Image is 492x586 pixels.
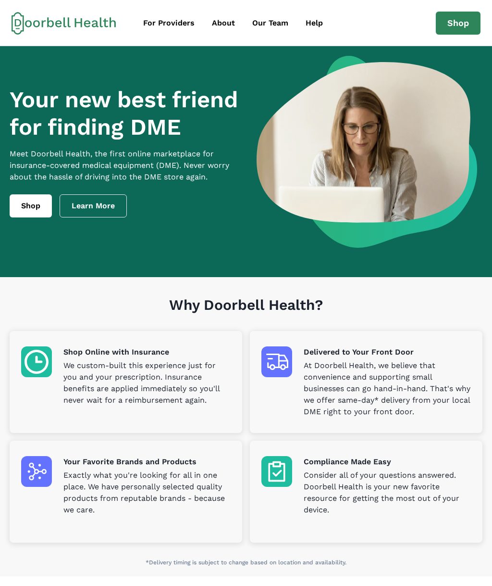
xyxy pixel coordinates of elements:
[212,17,235,29] div: About
[63,456,231,468] p: Your Favorite Brands and Products
[298,13,331,33] a: Help
[60,194,127,217] a: Learn More
[21,346,52,377] img: Shop Online with Insurance icon
[304,346,471,358] p: Delivered to Your Front Door
[304,456,471,468] p: Compliance Made Easy
[245,13,296,33] a: Our Team
[63,360,231,406] p: We custom-built this experience just for you and your prescription. Insurance benefits are applie...
[10,148,241,183] p: Meet Doorbell Health, the first online marketplace for insurance-covered medical equipment (DME)....
[204,13,243,33] a: About
[135,13,202,33] a: For Providers
[143,17,195,29] div: For Providers
[63,346,231,358] p: Shop Online with Insurance
[10,558,482,567] p: *Delivery timing is subject to change based on location and availability.
[21,456,52,487] img: Your Favorite Brands and Products icon
[304,470,471,516] p: Consider all of your questions answered. Doorbell Health is your new favorite resource for gettin...
[306,17,323,29] div: Help
[261,346,292,377] img: Delivered to Your Front Door icon
[10,194,52,217] a: Shop
[261,456,292,487] img: Compliance Made Easy icon
[304,360,471,418] p: At Doorbell Health, we believe that convenience and supporting small businesses can go hand-in-ha...
[257,56,477,248] img: a woman looking at a computer
[63,470,231,516] p: Exactly what you're looking for all in one place. We have personally selected quality products fr...
[10,86,241,140] h1: Your new best friend for finding DME
[252,17,288,29] div: Our Team
[436,12,480,35] a: Shop
[10,296,482,331] h1: Why Doorbell Health?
